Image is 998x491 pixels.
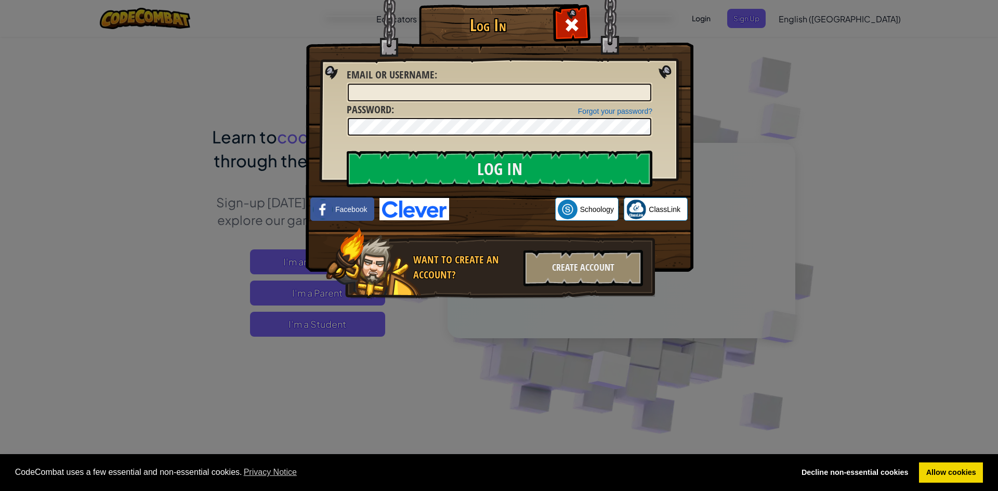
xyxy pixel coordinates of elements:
span: ClassLink [649,204,680,215]
iframe: Sign in with Google Button [449,198,555,221]
a: Forgot your password? [578,107,652,115]
span: Schoology [580,204,614,215]
span: CodeCombat uses a few essential and non-essential cookies. [15,465,786,480]
a: allow cookies [919,462,983,483]
a: deny cookies [794,462,915,483]
img: facebook_small.png [313,200,333,219]
img: clever-logo-blue.png [379,198,449,220]
a: learn more about cookies [242,465,299,480]
input: Log In [347,151,652,187]
img: classlink-logo-small.png [626,200,646,219]
span: Email or Username [347,68,435,82]
span: Password [347,102,391,116]
div: Want to create an account? [413,253,517,282]
label: : [347,102,394,117]
img: schoology.png [558,200,577,219]
span: Facebook [335,204,367,215]
h1: Log In [422,16,554,34]
label: : [347,68,437,83]
div: Create Account [523,250,643,286]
